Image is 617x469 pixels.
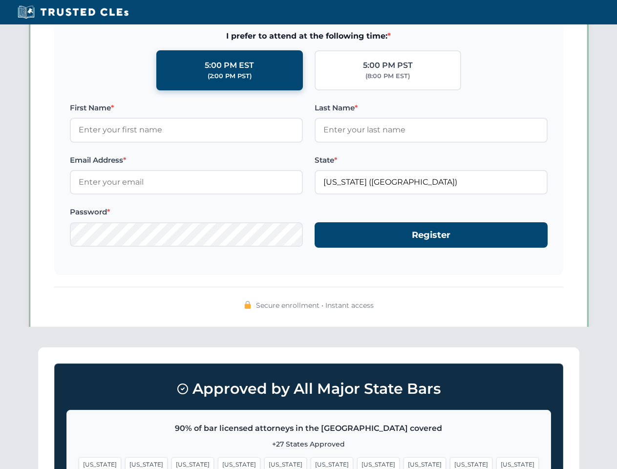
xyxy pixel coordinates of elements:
[70,154,303,166] label: Email Address
[256,300,374,311] span: Secure enrollment • Instant access
[79,422,539,435] p: 90% of bar licensed attorneys in the [GEOGRAPHIC_DATA] covered
[70,102,303,114] label: First Name
[79,439,539,449] p: +27 States Approved
[315,102,548,114] label: Last Name
[70,170,303,194] input: Enter your email
[70,118,303,142] input: Enter your first name
[315,118,548,142] input: Enter your last name
[363,59,413,72] div: 5:00 PM PST
[365,71,410,81] div: (8:00 PM EST)
[15,5,131,20] img: Trusted CLEs
[315,154,548,166] label: State
[205,59,254,72] div: 5:00 PM EST
[315,222,548,248] button: Register
[70,30,548,43] span: I prefer to attend at the following time:
[66,376,551,402] h3: Approved by All Major State Bars
[244,301,252,309] img: 🔒
[70,206,303,218] label: Password
[208,71,252,81] div: (2:00 PM PST)
[315,170,548,194] input: California (CA)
